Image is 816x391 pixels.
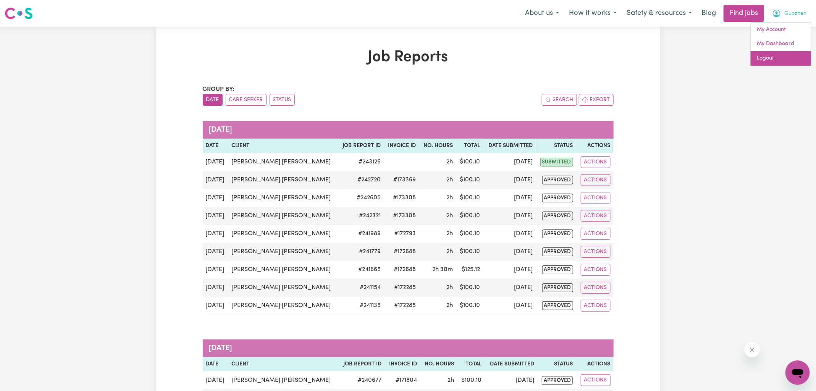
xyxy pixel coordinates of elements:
[446,159,453,165] span: 2 hours
[203,139,229,153] th: Date
[338,153,384,171] td: # 243126
[228,139,338,153] th: Client
[228,207,338,225] td: [PERSON_NAME] [PERSON_NAME]
[724,5,764,22] a: Find jobs
[456,261,483,279] td: $ 125.12
[203,371,229,389] td: [DATE]
[228,261,338,279] td: [PERSON_NAME] [PERSON_NAME]
[384,243,419,261] td: #172688
[542,265,573,274] span: approved
[384,171,419,189] td: #173369
[581,374,611,386] button: Actions
[751,37,811,51] a: My Dashboard
[203,153,229,171] td: [DATE]
[203,121,614,139] caption: [DATE]
[581,282,611,294] button: Actions
[483,225,536,243] td: [DATE]
[384,297,419,315] td: #172285
[456,207,483,225] td: $ 100.10
[203,48,614,66] h1: Job Reports
[542,229,573,238] span: approved
[581,228,611,240] button: Actions
[483,153,536,171] td: [DATE]
[767,5,811,21] button: My Account
[228,371,338,389] td: [PERSON_NAME] [PERSON_NAME]
[203,94,223,106] button: sort invoices by date
[338,171,384,189] td: # 242720
[483,189,536,207] td: [DATE]
[579,94,614,106] button: Export
[228,279,338,297] td: [PERSON_NAME] [PERSON_NAME]
[338,207,384,225] td: # 242321
[581,264,611,276] button: Actions
[751,23,811,37] a: My Account
[338,279,384,297] td: # 241154
[483,243,536,261] td: [DATE]
[203,207,229,225] td: [DATE]
[338,243,384,261] td: # 241779
[456,139,483,153] th: Total
[384,279,419,297] td: #172285
[622,5,697,21] button: Safety & resources
[203,357,229,372] th: Date
[384,189,419,207] td: #173308
[564,5,622,21] button: How it works
[384,207,419,225] td: #173308
[203,225,229,243] td: [DATE]
[581,246,611,258] button: Actions
[384,225,419,243] td: #172793
[385,371,420,389] td: #171804
[384,139,419,153] th: Invoice ID
[203,339,614,357] caption: [DATE]
[542,376,573,385] span: approved
[542,176,573,184] span: approved
[542,212,573,220] span: approved
[542,283,573,292] span: approved
[542,194,573,202] span: approved
[338,371,385,389] td: # 240677
[420,357,457,372] th: No. Hours
[446,302,453,309] span: 2 hours
[228,189,338,207] td: [PERSON_NAME] [PERSON_NAME]
[483,207,536,225] td: [DATE]
[203,189,229,207] td: [DATE]
[228,171,338,189] td: [PERSON_NAME] [PERSON_NAME]
[338,357,385,372] th: Job Report ID
[446,231,453,237] span: 2 hours
[581,174,611,186] button: Actions
[483,171,536,189] td: [DATE]
[228,357,338,372] th: Client
[385,357,420,372] th: Invoice ID
[456,297,483,315] td: $ 100.10
[203,261,229,279] td: [DATE]
[581,156,611,168] button: Actions
[750,22,811,66] div: My Account
[228,243,338,261] td: [PERSON_NAME] [PERSON_NAME]
[456,279,483,297] td: $ 100.10
[483,261,536,279] td: [DATE]
[456,243,483,261] td: $ 100.10
[432,267,453,273] span: 2 hours 30 minutes
[456,153,483,171] td: $ 100.10
[203,243,229,261] td: [DATE]
[456,189,483,207] td: $ 100.10
[203,297,229,315] td: [DATE]
[581,210,611,222] button: Actions
[338,139,384,153] th: Job Report ID
[784,10,806,18] span: Guozhen
[457,357,485,372] th: Total
[5,5,33,22] a: Careseekers logo
[448,377,454,383] span: 2 hours
[540,158,573,166] span: submitted
[446,177,453,183] span: 2 hours
[203,86,235,92] span: Group by:
[581,192,611,204] button: Actions
[483,139,536,153] th: Date Submitted
[520,5,564,21] button: About us
[338,261,384,279] td: # 241665
[576,139,614,153] th: Actions
[446,213,453,219] span: 2 hours
[751,51,811,66] a: Logout
[456,171,483,189] td: $ 100.10
[537,357,576,372] th: Status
